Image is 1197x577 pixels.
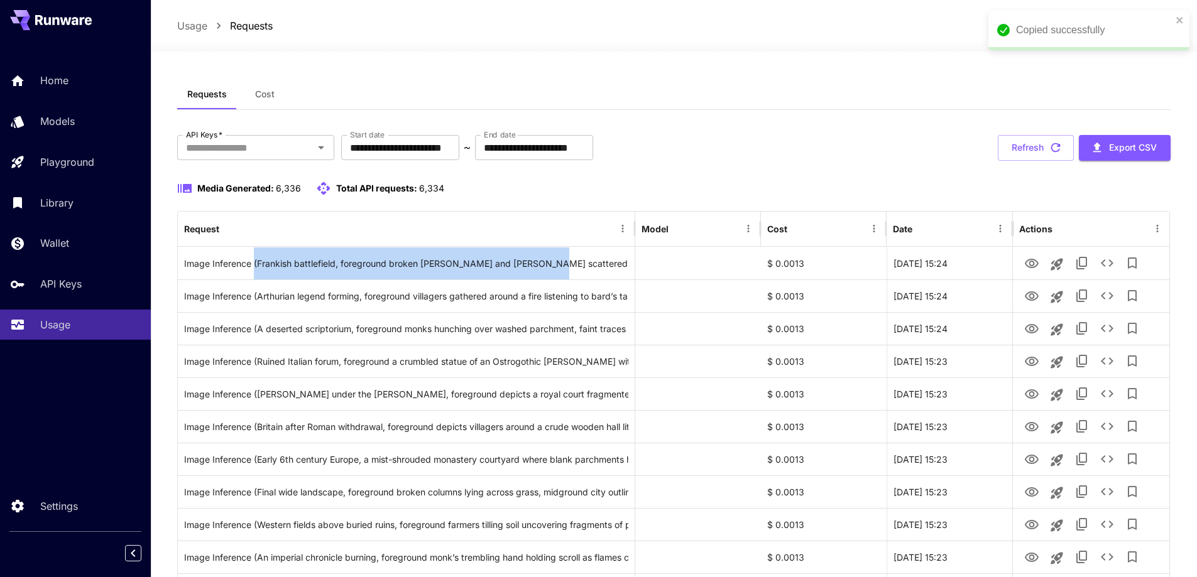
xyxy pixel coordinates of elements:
button: See details [1095,283,1120,308]
div: Click to copy prompt [184,443,628,475]
p: Library [40,195,74,210]
button: Copy TaskUUID [1069,316,1095,341]
button: View [1019,250,1044,276]
button: Add to library [1120,544,1145,569]
button: Add to library [1120,512,1145,537]
label: Start date [350,129,385,140]
button: Sort [789,220,806,237]
div: Date [893,224,912,234]
button: Launch in playground [1044,448,1069,473]
button: Menu [740,220,757,237]
button: View [1019,511,1044,537]
button: View [1019,544,1044,569]
button: See details [1095,544,1120,569]
div: Click to copy prompt [184,345,628,377]
a: Usage [177,18,207,33]
button: Launch in playground [1044,284,1069,310]
button: View [1019,478,1044,504]
div: Click to copy prompt [184,247,628,279]
button: See details [1095,381,1120,406]
button: Sort [914,220,931,237]
button: See details [1095,348,1120,374]
button: Copy TaskUUID [1069,414,1095,439]
button: View [1019,315,1044,341]
button: Launch in playground [1044,252,1069,277]
button: View [1019,413,1044,439]
div: 02 Oct, 2025 15:24 [887,312,1012,345]
div: Click to copy prompt [184,313,628,345]
button: View [1019,348,1044,374]
span: Media Generated: [197,183,274,193]
button: See details [1095,479,1120,504]
div: $ 0.0013 [761,475,887,508]
button: close [1176,15,1184,25]
div: 02 Oct, 2025 15:23 [887,410,1012,443]
div: Copied successfully [1016,23,1172,38]
div: $ 0.0013 [761,508,887,541]
div: $ 0.0013 [761,410,887,443]
div: 02 Oct, 2025 15:23 [887,541,1012,573]
div: 02 Oct, 2025 15:23 [887,377,1012,410]
label: End date [484,129,515,140]
div: $ 0.0013 [761,541,887,573]
div: 02 Oct, 2025 15:23 [887,475,1012,508]
button: Menu [865,220,883,237]
button: Launch in playground [1044,480,1069,505]
span: 6,334 [419,183,444,193]
div: $ 0.0013 [761,279,887,312]
p: Settings [40,499,78,514]
button: Launch in playground [1044,546,1069,571]
div: 02 Oct, 2025 15:23 [887,508,1012,541]
div: Click to copy prompt [184,280,628,312]
button: See details [1095,512,1120,537]
button: Copy TaskUUID [1069,251,1095,276]
div: 02 Oct, 2025 15:24 [887,279,1012,312]
button: Add to library [1120,348,1145,374]
button: Copy TaskUUID [1069,512,1095,537]
div: 02 Oct, 2025 15:23 [887,443,1012,475]
button: Add to library [1120,283,1145,308]
a: Requests [230,18,273,33]
button: View [1019,283,1044,308]
div: $ 0.0013 [761,312,887,345]
div: 02 Oct, 2025 15:23 [887,345,1012,377]
p: Home [40,73,68,88]
button: Launch in playground [1044,415,1069,440]
label: API Keys [186,129,222,140]
div: $ 0.0013 [761,247,887,279]
div: $ 0.0013 [761,377,887,410]
div: $ 0.0013 [761,443,887,475]
div: $ 0.0013 [761,345,887,377]
p: Wallet [40,235,69,251]
span: 6,336 [276,183,301,193]
span: Total API requests: [336,183,417,193]
div: Request [184,224,219,234]
div: Cost [767,224,787,234]
p: API Keys [40,276,82,291]
nav: breadcrumb [177,18,273,33]
button: See details [1095,414,1120,439]
div: Click to copy prompt [184,509,628,541]
button: Add to library [1120,446,1145,472]
div: Click to copy prompt [184,541,628,573]
button: Refresh [998,135,1074,161]
button: Export CSV [1079,135,1171,161]
p: ~ [464,140,471,155]
p: Models [40,114,75,129]
button: Add to library [1120,479,1145,504]
div: Collapse sidebar [134,542,151,564]
button: Launch in playground [1044,382,1069,407]
div: Click to copy prompt [184,378,628,410]
button: Copy TaskUUID [1069,446,1095,472]
span: Requests [187,89,227,100]
button: Add to library [1120,316,1145,341]
button: Collapse sidebar [125,545,141,561]
button: Sort [221,220,238,237]
div: Actions [1019,224,1052,234]
button: Add to library [1120,251,1145,276]
button: Launch in playground [1044,513,1069,538]
button: Menu [992,220,1009,237]
button: See details [1095,446,1120,472]
button: Copy TaskUUID [1069,381,1095,406]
